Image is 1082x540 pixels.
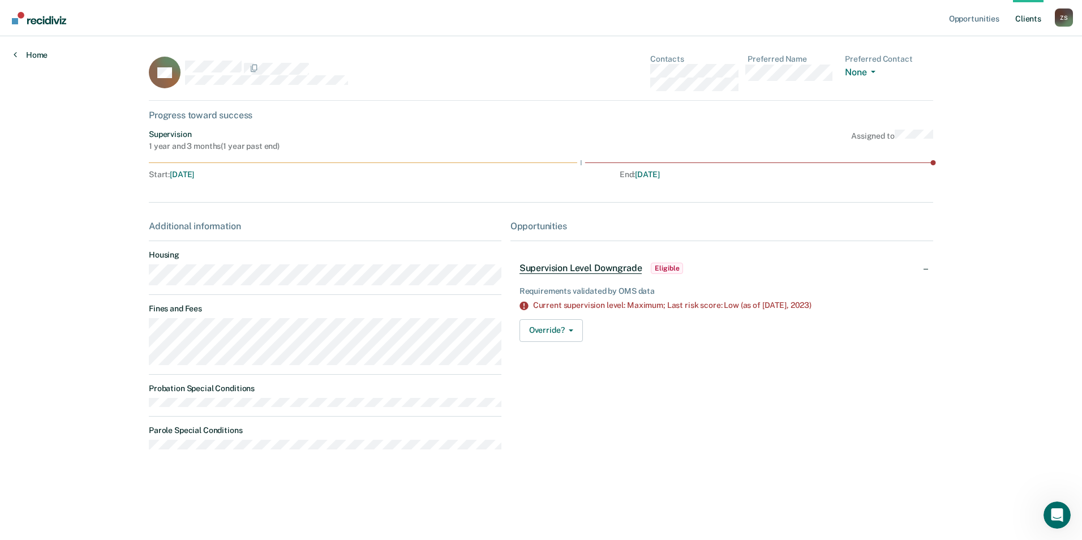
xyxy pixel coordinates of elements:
[851,130,933,151] div: Assigned to
[651,263,683,274] span: Eligible
[533,301,924,310] div: Current supervision level: Maximum; Last risk score: Low (as of [DATE],
[149,130,280,139] div: Supervision
[149,142,280,151] div: 1 year and 3 months ( 1 year past end )
[1044,502,1071,529] iframe: Intercom live chat
[149,221,501,232] div: Additional information
[149,170,405,179] div: Start :
[149,250,501,260] dt: Housing
[635,170,659,179] span: [DATE]
[170,170,194,179] span: [DATE]
[519,286,924,296] div: Requirements validated by OMS data
[12,12,66,24] img: Recidiviz
[149,426,501,435] dt: Parole Special Conditions
[510,250,933,286] div: Supervision Level DowngradeEligible
[748,54,836,64] dt: Preferred Name
[519,319,583,342] button: Override?
[791,301,811,310] span: 2023)
[409,170,659,179] div: End :
[149,110,933,121] div: Progress toward success
[1055,8,1073,27] button: Profile dropdown button
[1055,8,1073,27] div: Z S
[845,54,933,64] dt: Preferred Contact
[845,67,880,80] button: None
[650,54,738,64] dt: Contacts
[519,263,642,274] span: Supervision Level Downgrade
[510,221,933,232] div: Opportunities
[149,384,501,393] dt: Probation Special Conditions
[149,304,501,314] dt: Fines and Fees
[14,50,48,60] a: Home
